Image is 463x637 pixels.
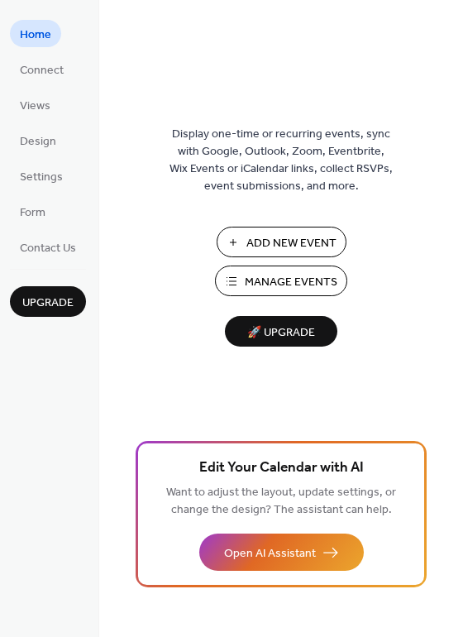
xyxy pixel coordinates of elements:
[166,481,396,521] span: Want to adjust the layout, update settings, or change the design? The assistant can help.
[224,545,316,563] span: Open AI Assistant
[20,26,51,44] span: Home
[20,204,45,222] span: Form
[10,198,55,225] a: Form
[199,534,364,571] button: Open AI Assistant
[169,126,393,195] span: Display one-time or recurring events, sync with Google, Outlook, Zoom, Eventbrite, Wix Events or ...
[246,235,337,252] span: Add New Event
[10,233,86,261] a: Contact Us
[245,274,337,291] span: Manage Events
[235,322,327,344] span: 🚀 Upgrade
[217,227,346,257] button: Add New Event
[20,98,50,115] span: Views
[215,266,347,296] button: Manage Events
[225,316,337,347] button: 🚀 Upgrade
[10,91,60,118] a: Views
[10,55,74,83] a: Connect
[10,20,61,47] a: Home
[20,133,56,151] span: Design
[22,295,74,312] span: Upgrade
[20,240,76,257] span: Contact Us
[20,169,63,186] span: Settings
[10,286,86,317] button: Upgrade
[199,457,364,480] span: Edit Your Calendar with AI
[10,162,73,189] a: Settings
[10,127,66,154] a: Design
[20,62,64,79] span: Connect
